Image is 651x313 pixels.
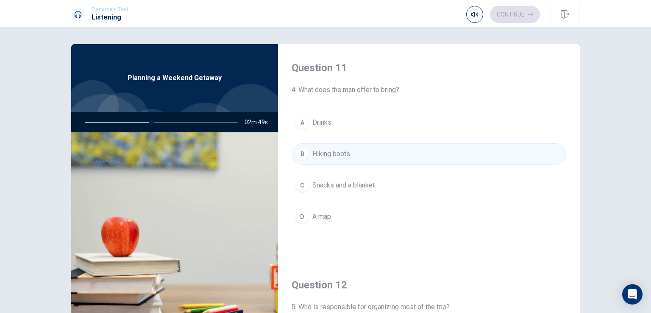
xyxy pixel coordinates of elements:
span: 4. What does the man offer to bring? [292,85,566,95]
span: A map [312,212,331,222]
button: BHiking boots [292,143,566,165]
span: Drinks [312,117,331,128]
span: 02m 49s [245,112,275,132]
h1: Listening [92,12,128,22]
div: D [295,210,309,224]
button: DA map [292,206,566,227]
span: Placement Test [92,6,128,12]
div: A [295,116,309,129]
button: ADrinks [292,112,566,133]
div: Open Intercom Messenger [622,284,643,305]
h4: Question 12 [292,278,566,292]
div: C [295,179,309,192]
span: Planning a Weekend Getaway [128,73,222,83]
button: CSnacks and a blanket [292,175,566,196]
span: Hiking boots [312,149,350,159]
span: Snacks and a blanket [312,180,375,190]
span: 5. Who is responsible for organizing most of the trip? [292,302,566,312]
div: B [295,147,309,161]
h4: Question 11 [292,61,566,75]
